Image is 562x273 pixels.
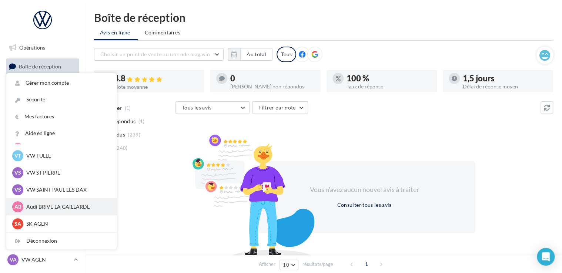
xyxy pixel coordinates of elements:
[334,200,394,209] button: Consulter tous les avis
[115,145,128,151] span: (240)
[537,248,555,266] div: Open Intercom Messenger
[101,118,136,125] span: Non répondus
[259,261,275,268] span: Afficher
[6,91,117,108] a: Sécurité
[14,169,21,176] span: VS
[4,151,81,166] a: Calendrier
[175,101,250,114] button: Tous les avis
[6,253,79,267] a: VA VW AGEN
[230,84,315,89] div: [PERSON_NAME] non répondus
[138,118,145,124] span: (1)
[26,169,108,176] p: VW ST PIERRE
[4,40,81,55] a: Opérations
[347,84,431,89] div: Taux de réponse
[301,185,428,195] div: Vous n'avez aucun nouvel avis à traiter
[252,101,308,114] button: Filtrer par note
[463,84,547,89] div: Délai de réponse moyen
[26,203,108,210] p: Audi BRIVE LA GAILLARDE
[6,125,117,142] a: Aide en ligne
[10,256,17,263] span: VA
[6,75,117,91] a: Gérer mon compte
[145,29,180,36] span: Commentaires
[4,169,81,191] a: PLV et print personnalisable
[228,48,272,61] button: Au total
[128,132,140,138] span: (239)
[19,63,61,69] span: Boîte de réception
[4,114,81,130] a: Contacts
[302,261,333,268] span: résultats/page
[240,48,272,61] button: Au total
[4,132,81,148] a: Médiathèque
[26,220,108,227] p: SK AGEN
[230,74,315,82] div: 0
[21,256,71,263] p: VW AGEN
[361,258,372,270] span: 1
[100,51,210,57] span: Choisir un point de vente ou un code magasin
[347,74,431,82] div: 100 %
[26,152,108,159] p: VW TULLE
[19,44,45,51] span: Opérations
[14,186,21,193] span: VS
[280,260,298,270] button: 10
[182,104,212,111] span: Tous les avis
[26,186,108,193] p: VW SAINT PAUL LES DAX
[14,152,21,159] span: VT
[14,220,21,227] span: SA
[463,74,547,82] div: 1,5 jours
[6,108,117,125] a: Mes factures
[4,58,81,74] a: Boîte de réception
[6,233,117,249] div: Déconnexion
[94,48,224,61] button: Choisir un point de vente ou un code magasin
[283,262,289,268] span: 10
[277,47,296,62] div: Tous
[114,84,198,90] div: Note moyenne
[4,77,81,93] a: Visibilité en ligne
[4,96,81,111] a: Campagnes
[4,194,81,216] a: Campagnes DataOnDemand
[114,74,198,83] div: 4.8
[94,12,553,23] div: Boîte de réception
[14,203,21,210] span: AB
